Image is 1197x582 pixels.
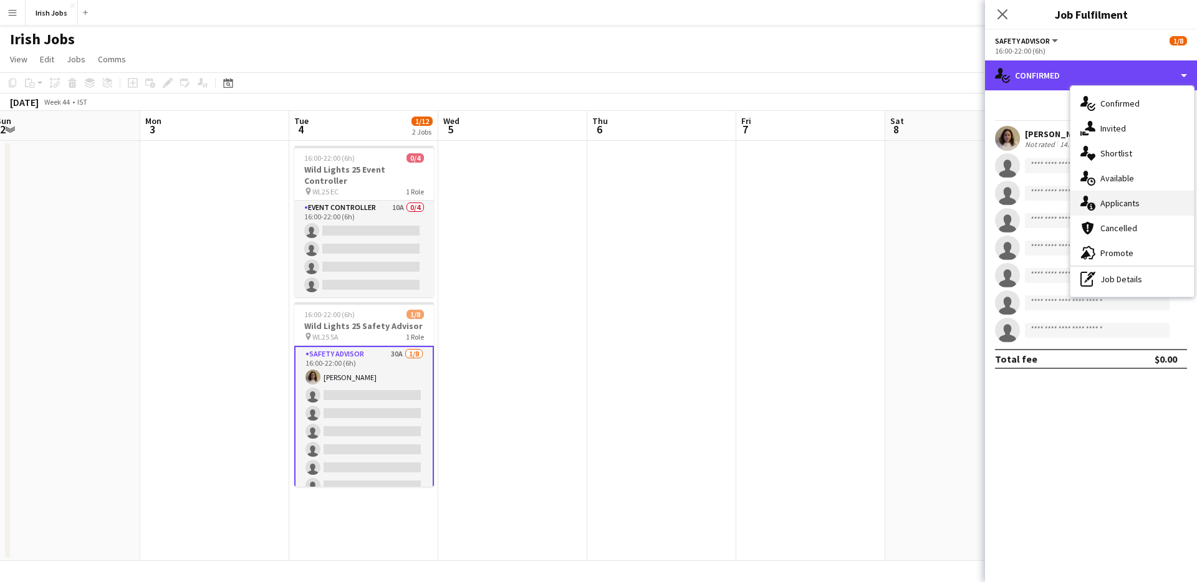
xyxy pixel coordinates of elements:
span: WL25 SA [312,332,339,341]
span: Tue [294,115,309,126]
h3: Wild Lights 25 Event Controller [294,164,434,186]
h3: Job Fulfilment [985,6,1197,22]
span: 16:00-22:00 (6h) [304,153,355,163]
app-job-card: 16:00-22:00 (6h)1/8Wild Lights 25 Safety Advisor WL25 SA1 RoleSafety Advisor30A1/816:00-22:00 (6h... [294,302,434,487]
span: 7 [739,122,751,136]
span: Safety Advisor [995,36,1050,45]
span: 1 Role [406,187,424,196]
span: Sat [890,115,904,126]
span: Fri [741,115,751,126]
span: 1/8 [1170,36,1187,45]
h3: Wild Lights 25 Safety Advisor [294,320,434,332]
a: Jobs [62,51,90,67]
span: Jobs [67,54,85,65]
span: 16:00-22:00 (6h) [304,310,355,319]
div: $0.00 [1155,353,1177,365]
span: 6 [590,122,608,136]
span: Comms [98,54,126,65]
span: Thu [592,115,608,126]
span: Promote [1100,247,1133,259]
button: Safety Advisor [995,36,1060,45]
span: Confirmed [1100,98,1140,109]
app-job-card: 16:00-22:00 (6h)0/4Wild Lights 25 Event Controller WL25 EC1 RoleEvent Controller10A0/416:00-22:00... [294,146,434,297]
div: Total fee [995,353,1037,365]
span: 1/8 [406,310,424,319]
span: 5 [441,122,459,136]
span: Invited [1100,123,1126,134]
app-card-role: Safety Advisor30A1/816:00-22:00 (6h)[PERSON_NAME] [294,346,434,517]
a: View [5,51,32,67]
span: Available [1100,173,1134,184]
span: 8 [888,122,904,136]
span: Applicants [1100,198,1140,209]
span: Week 44 [41,97,72,107]
span: WL25 EC [312,187,339,196]
span: 1/12 [411,117,433,126]
span: 4 [292,122,309,136]
span: 3 [143,122,161,136]
h1: Irish Jobs [10,30,75,49]
div: [PERSON_NAME] [1025,128,1100,140]
span: Cancelled [1100,222,1137,234]
div: 16:00-22:00 (6h) [995,46,1187,55]
span: 1 Role [406,332,424,341]
div: IST [77,97,87,107]
div: [DATE] [10,96,39,108]
div: Not rated [1025,140,1057,149]
span: Mon [145,115,161,126]
span: 0/4 [406,153,424,163]
span: Shortlist [1100,148,1132,159]
a: Edit [35,51,59,67]
span: View [10,54,27,65]
div: Confirmed [985,60,1197,90]
button: Irish Jobs [26,1,78,25]
span: Wed [443,115,459,126]
span: Edit [40,54,54,65]
a: Comms [93,51,131,67]
app-card-role: Event Controller10A0/416:00-22:00 (6h) [294,201,434,297]
div: Job Details [1070,267,1194,292]
div: 14.6km [1057,140,1085,149]
div: 2 Jobs [412,127,432,136]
